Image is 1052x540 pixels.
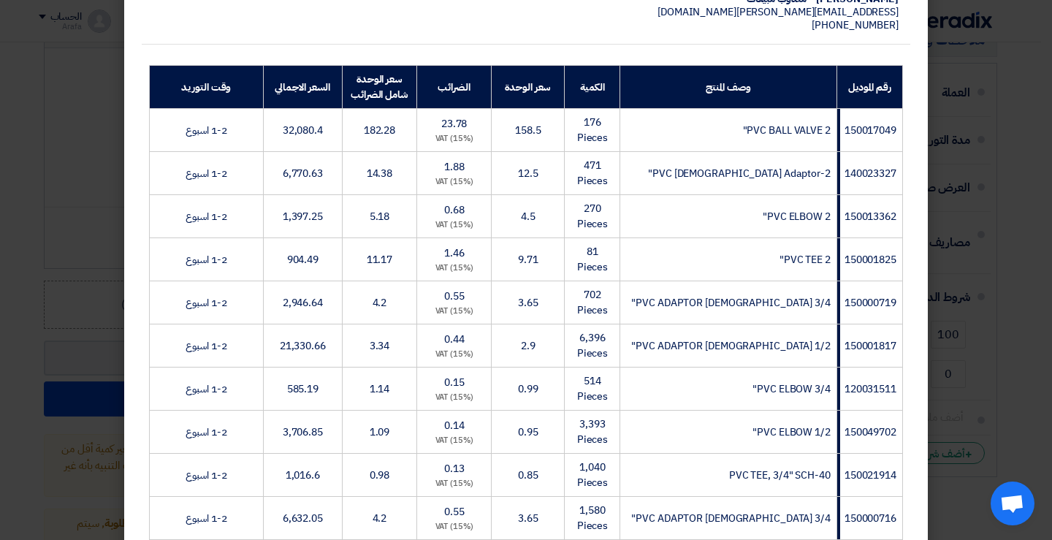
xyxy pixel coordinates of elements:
span: 514 Pieces [577,373,608,404]
span: 9.71 [518,252,538,267]
td: 140023327 [836,152,902,195]
span: 1-2 اسبوع [186,166,226,181]
span: 1-2 اسبوع [186,338,226,354]
th: السعر الاجمالي [263,66,342,109]
span: 0.55 [444,504,465,520]
span: 0.95 [518,425,538,440]
span: 1,040 Pieces [577,460,608,490]
div: (15%) VAT [423,392,485,404]
td: 120031511 [836,368,902,411]
td: 150001825 [836,238,902,281]
th: سعر الوحدة شامل الضرائب [342,66,416,109]
span: 0.68 [444,202,465,218]
td: 150000719 [836,281,902,324]
span: 6,770.63 [283,166,323,181]
span: 32,080.4 [283,123,323,138]
span: 12.5 [518,166,538,181]
span: PVC [DEMOGRAPHIC_DATA] Adaptor-2" [648,166,831,181]
span: 1-2 اسبوع [186,209,226,224]
span: 21,330.66 [280,338,326,354]
span: 0.15 [444,375,465,390]
td: 150049702 [836,411,902,454]
span: 1-2 اسبوع [186,252,226,267]
span: 585.19 [287,381,319,397]
span: 3.65 [518,295,538,311]
span: 0.14 [444,418,465,433]
span: PVC ADAPTOR [DEMOGRAPHIC_DATA] 3/4" [631,295,831,311]
span: 0.85 [518,468,538,483]
span: 1-2 اسبوع [186,425,226,440]
span: 6,632.05 [283,511,323,526]
span: 4.2 [373,295,387,311]
td: 150000716 [836,497,902,540]
span: 1.14 [370,381,390,397]
span: 81 Pieces [577,244,608,275]
span: 1.46 [444,246,465,261]
span: PVC TEE, 3/4" SCH-40 [729,468,831,483]
span: 904.49 [287,252,319,267]
span: 1,397.25 [283,209,323,224]
span: 0.98 [370,468,390,483]
span: 4.5 [521,209,535,224]
div: (15%) VAT [423,521,485,533]
span: 0.13 [444,461,465,476]
th: الكمية [565,66,620,109]
span: 176 Pieces [577,115,608,145]
span: PVC TEE 2" [780,252,831,267]
span: 0.55 [444,289,465,304]
div: (15%) VAT [423,262,485,275]
span: 182.28 [364,123,395,138]
div: Open chat [991,482,1034,525]
td: 150021914 [836,454,902,497]
span: 1-2 اسبوع [186,511,226,526]
span: 23.78 [441,116,468,132]
span: PVC ADAPTOR [DEMOGRAPHIC_DATA] 3/4" [631,511,831,526]
span: 1-2 اسبوع [186,295,226,311]
span: 1,580 Pieces [577,503,608,533]
td: 150017049 [836,109,902,152]
span: 270 Pieces [577,201,608,232]
span: 4.2 [373,511,387,526]
span: 1.09 [370,425,390,440]
th: وقت التوريد [150,66,264,109]
span: 471 Pieces [577,158,608,189]
span: 14.38 [367,166,393,181]
span: PVC ADAPTOR [DEMOGRAPHIC_DATA] 1/2" [631,338,831,354]
span: 3,706.85 [283,425,323,440]
span: 0.99 [518,381,538,397]
th: سعر الوحدة [492,66,565,109]
span: 3,393 Pieces [577,417,608,447]
span: 0.44 [444,332,465,347]
div: (15%) VAT [423,349,485,361]
span: 2.9 [521,338,535,354]
div: (15%) VAT [423,176,485,189]
span: PVC ELBOW 3/4" [752,381,831,397]
span: 6,396 Pieces [577,330,608,361]
td: 150013362 [836,195,902,238]
th: الضرائب [417,66,492,109]
span: 5.18 [370,209,390,224]
th: وصف المنتج [620,66,836,109]
span: PVC ELBOW 2" [763,209,831,224]
span: 702 Pieces [577,287,608,318]
span: 158.5 [515,123,541,138]
span: 11.17 [367,252,393,267]
div: (15%) VAT [423,435,485,447]
span: 1-2 اسبوع [186,468,226,483]
span: 1-2 اسبوع [186,381,226,397]
span: 3.34 [370,338,390,354]
div: (15%) VAT [423,478,485,490]
span: 1,016.6 [286,468,320,483]
span: 1-2 اسبوع [186,123,226,138]
div: (15%) VAT [423,305,485,318]
span: PVC ELBOW 1/2" [752,425,831,440]
span: 1.88 [444,159,465,175]
td: 150001817 [836,324,902,368]
div: (15%) VAT [423,133,485,145]
span: 3.65 [518,511,538,526]
span: [EMAIL_ADDRESS][PERSON_NAME][DOMAIN_NAME] [657,4,899,20]
span: 2,946.64 [283,295,323,311]
div: (15%) VAT [423,219,485,232]
span: PVC BALL VALVE 2" [743,123,831,138]
th: رقم الموديل [836,66,902,109]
